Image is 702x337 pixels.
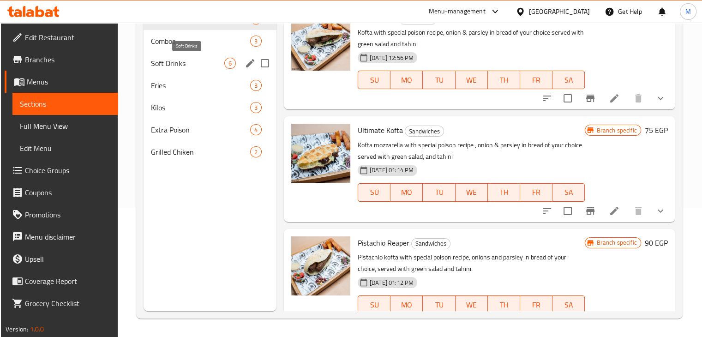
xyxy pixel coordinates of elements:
[390,183,423,202] button: MO
[426,73,451,87] span: TU
[5,71,118,93] a: Menus
[358,236,409,250] span: Pistachio Reaper
[394,73,419,87] span: MO
[558,89,577,108] span: Select to update
[645,236,668,249] h6: 90 EGP
[6,323,28,335] span: Version:
[251,81,261,90] span: 3
[390,71,423,89] button: MO
[151,80,250,91] span: Fries
[5,26,118,48] a: Edit Restaurant
[645,12,668,24] h6: 60 EGP
[151,102,250,113] span: Kilos
[655,205,666,217] svg: Show Choices
[524,73,549,87] span: FR
[358,71,390,89] button: SU
[144,119,276,141] div: Extra Poison4
[144,4,276,167] nav: Menu sections
[5,181,118,204] a: Coupons
[25,54,111,65] span: Branches
[12,115,118,137] a: Full Menu View
[456,71,488,89] button: WE
[243,56,257,70] button: edit
[151,146,250,157] span: Grilled Chiken
[12,137,118,159] a: Edit Menu
[144,30,276,52] div: Combos3
[250,102,262,113] div: items
[250,80,262,91] div: items
[291,124,350,183] img: Ultimate Kofta
[151,124,250,135] span: Extra Poison
[627,87,649,109] button: delete
[390,295,423,314] button: MO
[556,298,581,312] span: SA
[5,226,118,248] a: Menu disclaimer
[488,71,520,89] button: TH
[552,295,585,314] button: SA
[5,159,118,181] a: Choice Groups
[488,295,520,314] button: TH
[649,87,672,109] button: show more
[593,126,640,135] span: Branch specific
[405,126,444,137] div: Sandwiches
[358,183,390,202] button: SU
[552,71,585,89] button: SA
[250,146,262,157] div: items
[492,186,516,199] span: TH
[5,248,118,270] a: Upsell
[5,270,118,292] a: Coverage Report
[556,186,581,199] span: SA
[20,120,111,132] span: Full Menu View
[151,36,250,47] div: Combos
[291,12,350,71] img: Poison Kofta
[25,253,111,265] span: Upsell
[459,298,484,312] span: WE
[520,295,552,314] button: FR
[609,93,620,104] a: Edit menu item
[25,231,111,242] span: Menu disclaimer
[593,238,640,247] span: Branch specific
[405,126,444,137] span: Sandwiches
[151,58,224,69] span: Soft Drinks
[20,143,111,154] span: Edit Menu
[25,209,111,220] span: Promotions
[426,186,451,199] span: TU
[25,165,111,176] span: Choice Groups
[366,278,417,287] span: [DATE] 01:12 PM
[685,6,691,17] span: M
[459,73,484,87] span: WE
[423,183,455,202] button: TU
[429,6,486,17] div: Menu-management
[579,87,601,109] button: Branch-specific-item
[426,298,451,312] span: TU
[358,295,390,314] button: SU
[456,295,488,314] button: WE
[362,298,387,312] span: SU
[552,183,585,202] button: SA
[12,93,118,115] a: Sections
[520,183,552,202] button: FR
[366,166,417,175] span: [DATE] 01:14 PM
[423,295,455,314] button: TU
[144,141,276,163] div: Grilled Chiken2
[251,103,261,112] span: 3
[362,186,387,199] span: SU
[529,6,590,17] div: [GEOGRAPHIC_DATA]
[524,186,549,199] span: FR
[27,76,111,87] span: Menus
[25,276,111,287] span: Coverage Report
[20,98,111,109] span: Sections
[291,236,350,295] img: Pistachio Reaper
[556,73,581,87] span: SA
[394,186,419,199] span: MO
[536,87,558,109] button: sort-choices
[251,37,261,46] span: 3
[520,71,552,89] button: FR
[224,58,236,69] div: items
[25,298,111,309] span: Grocery Checklist
[225,59,235,68] span: 6
[25,32,111,43] span: Edit Restaurant
[492,298,516,312] span: TH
